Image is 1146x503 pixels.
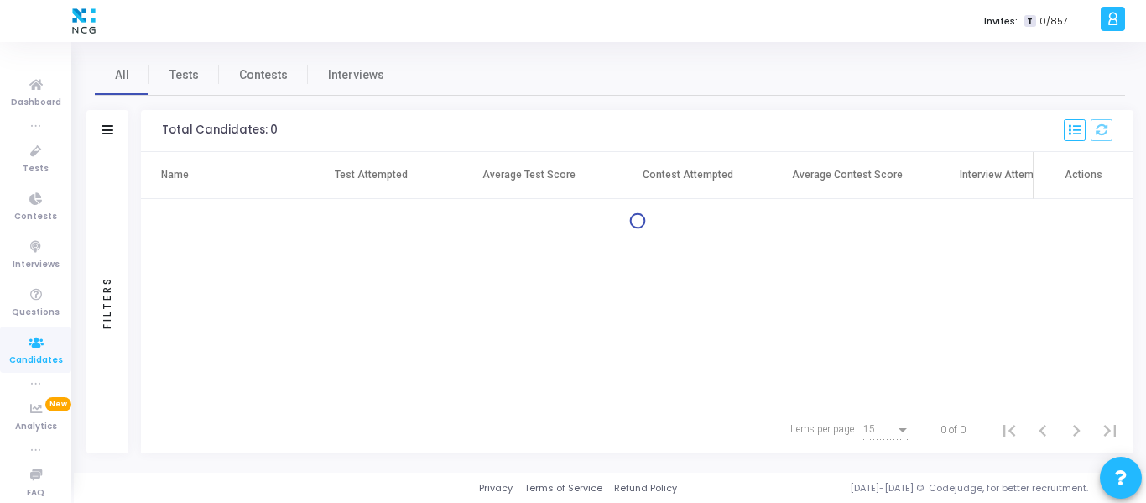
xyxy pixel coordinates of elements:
[984,14,1018,29] label: Invites:
[940,422,966,438] div: 0 of 0
[9,354,63,368] span: Candidates
[1024,15,1035,28] span: T
[1033,152,1133,199] th: Actions
[11,96,61,110] span: Dashboard
[289,152,449,199] th: Test Attempted
[68,4,100,38] img: logo
[239,66,288,84] span: Contests
[12,306,60,320] span: Questions
[608,152,768,199] th: Contest Attempted
[1093,413,1127,447] button: Last page
[1039,14,1068,29] span: 0/857
[614,481,677,495] a: Refund Policy
[27,486,44,500] span: FAQ
[161,167,189,182] div: Name
[677,481,1125,495] div: [DATE]-[DATE] © Codejudge, for better recruitment.
[790,422,857,437] div: Items per page:
[45,397,71,411] span: New
[992,413,1026,447] button: First page
[100,210,115,395] div: Filters
[13,258,60,272] span: Interviews
[479,481,513,495] a: Privacy
[328,66,384,84] span: Interviews
[15,420,57,434] span: Analytics
[768,152,927,199] th: Average Contest Score
[115,66,129,84] span: All
[1060,413,1093,447] button: Next page
[1026,413,1060,447] button: Previous page
[23,162,49,176] span: Tests
[14,210,57,224] span: Contests
[162,123,278,137] div: Total Candidates: 0
[524,481,602,495] a: Terms of Service
[927,152,1086,199] th: Interview Attempted
[863,424,910,436] mat-select: Items per page:
[449,152,608,199] th: Average Test Score
[863,423,875,435] span: 15
[169,66,199,84] span: Tests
